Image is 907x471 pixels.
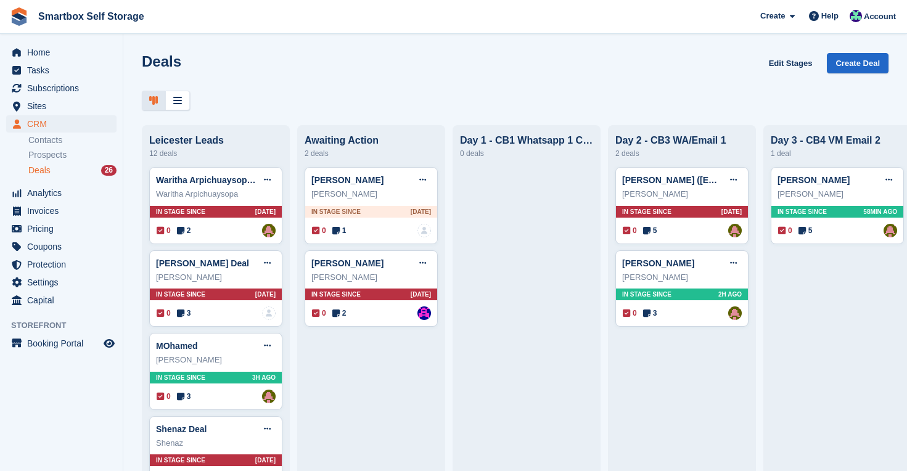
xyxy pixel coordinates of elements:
[622,207,671,216] span: In stage since
[149,146,282,161] div: 12 deals
[156,456,205,465] span: In stage since
[262,224,276,237] img: Alex Selenitsas
[6,44,117,61] a: menu
[142,53,181,70] h1: Deals
[643,308,657,319] span: 3
[6,256,117,273] a: menu
[157,308,171,319] span: 0
[311,207,361,216] span: In stage since
[728,224,742,237] img: Alex Selenitsas
[311,290,361,299] span: In stage since
[156,290,205,299] span: In stage since
[27,44,101,61] span: Home
[411,207,431,216] span: [DATE]
[177,391,191,402] span: 3
[156,424,207,434] a: Shenaz Deal
[28,134,117,146] a: Contacts
[6,220,117,237] a: menu
[156,188,276,200] div: Waritha Arpichuaysopa
[622,258,694,268] a: [PERSON_NAME]
[778,188,897,200] div: [PERSON_NAME]
[28,164,117,177] a: Deals 26
[6,238,117,255] a: menu
[156,437,276,449] div: Shenaz
[6,184,117,202] a: menu
[332,308,347,319] span: 2
[6,115,117,133] a: menu
[721,207,742,216] span: [DATE]
[718,290,742,299] span: 2H AGO
[255,290,276,299] span: [DATE]
[6,80,117,97] a: menu
[101,165,117,176] div: 26
[11,319,123,332] span: Storefront
[27,184,101,202] span: Analytics
[622,188,742,200] div: [PERSON_NAME]
[102,336,117,351] a: Preview store
[6,335,117,352] a: menu
[850,10,862,22] img: Roger Canham
[10,7,28,26] img: stora-icon-8386f47178a22dfd0bd8f6a31ec36ba5ce8667c1dd55bd0f319d3a0aa187defe.svg
[411,290,431,299] span: [DATE]
[252,373,276,382] span: 3H AGO
[28,149,67,161] span: Prospects
[27,80,101,97] span: Subscriptions
[262,306,276,320] img: deal-assignee-blank
[312,225,326,236] span: 0
[27,292,101,309] span: Capital
[615,135,749,146] div: Day 2 - CB3 WA/Email 1
[622,290,671,299] span: In stage since
[311,271,431,284] div: [PERSON_NAME]
[27,97,101,115] span: Sites
[6,62,117,79] a: menu
[27,274,101,291] span: Settings
[27,115,101,133] span: CRM
[623,225,637,236] span: 0
[615,146,749,161] div: 2 deals
[28,165,51,176] span: Deals
[764,53,818,73] a: Edit Stages
[156,175,273,185] a: Waritha Arpichuaysopa Deal
[460,135,593,146] div: Day 1 - CB1 Whatsapp 1 CB2
[255,207,276,216] span: [DATE]
[27,256,101,273] span: Protection
[156,258,249,268] a: [PERSON_NAME] Deal
[6,274,117,291] a: menu
[728,306,742,320] img: Alex Selenitsas
[417,306,431,320] img: Sam Austin
[156,373,205,382] span: In stage since
[864,10,896,23] span: Account
[156,271,276,284] div: [PERSON_NAME]
[27,220,101,237] span: Pricing
[157,391,171,402] span: 0
[884,224,897,237] a: Alex Selenitsas
[33,6,149,27] a: Smartbox Self Storage
[27,202,101,219] span: Invoices
[149,135,282,146] div: Leicester Leads
[177,225,191,236] span: 2
[262,390,276,403] a: Alex Selenitsas
[6,202,117,219] a: menu
[863,207,897,216] span: 58MIN AGO
[311,175,384,185] a: [PERSON_NAME]
[6,292,117,309] a: menu
[6,97,117,115] a: menu
[778,225,792,236] span: 0
[760,10,785,22] span: Create
[417,224,431,237] img: deal-assignee-blank
[778,207,827,216] span: In stage since
[157,225,171,236] span: 0
[778,175,850,185] a: [PERSON_NAME]
[27,335,101,352] span: Booking Portal
[177,308,191,319] span: 3
[622,175,874,185] a: [PERSON_NAME] ([EMAIL_ADDRESS][DOMAIN_NAME]) Deal
[332,225,347,236] span: 1
[771,135,904,146] div: Day 3 - CB4 VM Email 2
[156,354,276,366] div: [PERSON_NAME]
[771,146,904,161] div: 1 deal
[305,146,438,161] div: 2 deals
